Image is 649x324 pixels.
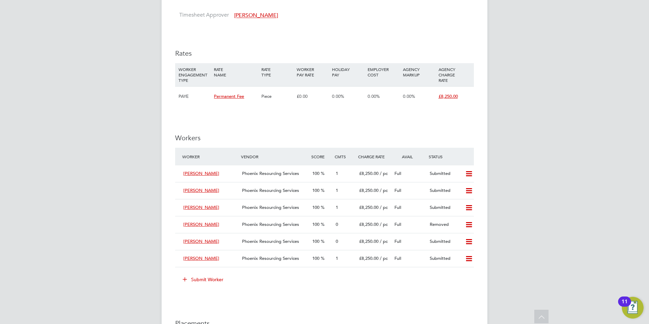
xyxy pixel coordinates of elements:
span: Full [394,238,401,244]
div: £0.00 [295,87,330,106]
span: Full [394,255,401,261]
span: 1 [336,204,338,210]
span: / pc [380,238,388,244]
span: 1 [336,187,338,193]
span: £8,250.00 [359,238,378,244]
span: / pc [380,187,388,193]
div: EMPLOYER COST [366,63,401,81]
span: Full [394,204,401,210]
span: / pc [380,255,388,261]
button: Open Resource Center, 11 new notifications [622,297,644,319]
div: 11 [622,302,628,310]
span: [PERSON_NAME] [183,187,219,193]
button: Submit Worker [178,274,229,285]
span: 0 [336,238,338,244]
span: 100 [312,204,319,210]
span: £8,250.00 [359,204,378,210]
span: [PERSON_NAME] [234,12,278,19]
label: Timesheet Approver [175,12,229,19]
div: Submitted [427,168,462,179]
span: Phoenix Resourcing Services [242,204,299,210]
div: AGENCY MARKUP [401,63,437,81]
div: Cmts [333,150,356,163]
div: Submitted [427,236,462,247]
div: Piece [260,87,295,106]
span: Full [394,187,401,193]
span: 0.00% [368,93,380,99]
span: £8,250.00 [439,93,458,99]
span: / pc [380,204,388,210]
div: Submitted [427,253,462,264]
div: Avail [392,150,427,163]
span: Phoenix Resourcing Services [242,238,299,244]
span: Permanent Fee [214,93,244,99]
span: 1 [336,170,338,176]
span: Phoenix Resourcing Services [242,255,299,261]
div: Removed [427,219,462,230]
span: [PERSON_NAME] [183,204,219,210]
div: Worker [181,150,239,163]
div: WORKER ENGAGEMENT TYPE [177,63,212,86]
div: Vendor [239,150,310,163]
span: 0 [336,221,338,227]
div: Score [310,150,333,163]
span: 0.00% [332,93,344,99]
span: / pc [380,221,388,227]
div: Status [427,150,474,163]
h3: Workers [175,133,474,142]
span: 100 [312,255,319,261]
span: [PERSON_NAME] [183,221,219,227]
span: Phoenix Resourcing Services [242,187,299,193]
span: Full [394,170,401,176]
div: AGENCY CHARGE RATE [437,63,472,86]
span: Phoenix Resourcing Services [242,170,299,176]
div: Submitted [427,202,462,213]
h3: Rates [175,49,474,58]
span: 100 [312,187,319,193]
span: [PERSON_NAME] [183,238,219,244]
div: Submitted [427,185,462,196]
span: Phoenix Resourcing Services [242,221,299,227]
span: Full [394,221,401,227]
div: WORKER PAY RATE [295,63,330,81]
span: / pc [380,170,388,176]
span: 1 [336,255,338,261]
span: [PERSON_NAME] [183,170,219,176]
span: £8,250.00 [359,187,378,193]
span: £8,250.00 [359,255,378,261]
span: £8,250.00 [359,221,378,227]
span: 100 [312,170,319,176]
span: [PERSON_NAME] [183,255,219,261]
span: £8,250.00 [359,170,378,176]
div: Charge Rate [356,150,392,163]
span: 100 [312,221,319,227]
div: HOLIDAY PAY [330,63,366,81]
span: 0.00% [403,93,415,99]
span: 100 [312,238,319,244]
div: RATE TYPE [260,63,295,81]
div: RATE NAME [212,63,259,81]
div: PAYE [177,87,212,106]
